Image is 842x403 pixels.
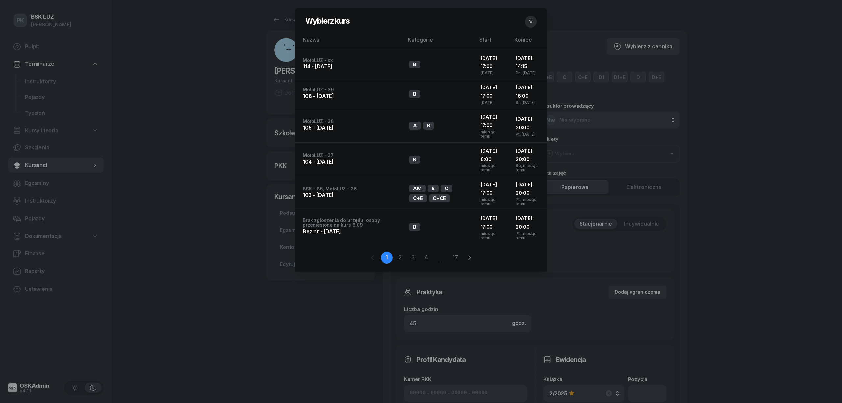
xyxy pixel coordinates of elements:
[481,54,505,71] div: [DATE] 17:00
[481,71,505,75] div: [DATE]
[305,16,350,28] h2: Wybierz kurs
[303,153,399,158] div: MotoLUZ - 37
[409,185,426,192] div: AM
[429,194,450,202] div: C+CE
[516,231,542,240] div: Pt, miesiąc temu
[303,58,399,63] div: MotoLUZ - xx
[303,218,399,227] div: Brak zgłoszenia do urzędu, osoby przeniesione na kurs 6.09
[303,187,399,191] div: BSK - 85, MotoLUZ - 36
[409,122,421,130] div: A
[409,90,420,98] div: B
[409,156,420,164] div: B
[516,54,542,71] div: [DATE] 14:15
[303,191,399,200] div: 103 - [DATE]
[420,252,432,264] a: 4
[303,119,399,124] div: MotoLUZ - 38
[516,214,542,231] div: [DATE] 20:00
[423,122,434,130] div: B
[441,185,452,192] div: C
[394,252,406,264] a: 2
[407,252,419,264] a: 3
[516,115,542,132] div: [DATE] 20:00
[481,130,505,138] div: miesiąc temu
[481,197,505,206] div: miesiąc temu
[428,185,439,192] div: B
[404,36,475,50] th: Kategorie
[303,124,399,132] div: 105 - [DATE]
[516,71,542,75] div: Pn, [DATE]
[381,252,393,264] a: 1
[475,36,510,50] th: Start
[516,197,542,206] div: Pt, miesiąc temu
[481,180,505,197] div: [DATE] 17:00
[516,164,542,172] div: So, miesiąc temu
[303,88,399,92] div: MotoLUZ - 39
[409,194,427,202] div: C+E
[303,227,399,236] div: Bez nr - [DATE]
[516,147,542,164] div: [DATE] 20:00
[303,158,399,166] div: 104 - [DATE]
[510,36,547,50] th: Koniec
[303,92,399,101] div: 108 - [DATE]
[481,214,505,231] div: [DATE] 17:00
[516,132,542,136] div: Pt, [DATE]
[516,180,542,197] div: [DATE] 20:00
[516,83,542,100] div: [DATE] 16:00
[481,147,505,164] div: [DATE] 8:00
[409,223,420,231] div: B
[481,231,505,240] div: miesiąc temu
[481,164,505,172] div: miesiąc temu
[481,100,505,105] div: [DATE]
[303,63,399,71] div: 114 - [DATE]
[433,251,448,264] span: ...
[409,61,420,68] div: B
[295,36,404,50] th: Nazwa
[449,252,461,264] a: 17
[481,83,505,100] div: [DATE] 17:00
[481,113,505,130] div: [DATE] 17:00
[516,100,542,105] div: Śr, [DATE]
